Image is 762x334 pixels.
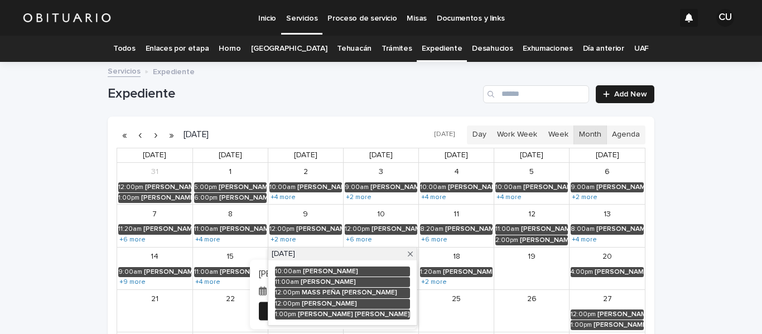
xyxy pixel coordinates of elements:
div: [DATE] (1:00 PM) - [DATE] (2:00 PM) [259,286,408,296]
div: 12:00pm [275,289,300,297]
div: [PERSON_NAME] [PERSON_NAME] [298,311,410,318]
button: See Details [259,302,408,321]
div: [PERSON_NAME] [303,268,410,275]
div: [PERSON_NAME] [301,278,410,286]
div: 11:00am [275,278,299,286]
div: [PERSON_NAME] [302,300,410,308]
div: 12:00pm [275,300,300,308]
div: 1:00pm [275,311,296,318]
div: MASS PEÑA [PERSON_NAME] [302,289,410,297]
div: 10:00am [275,268,301,275]
h3: [PERSON_NAME] [PERSON_NAME] [259,269,408,279]
span: Close [406,250,414,258]
span: [DATE] [272,249,295,259]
